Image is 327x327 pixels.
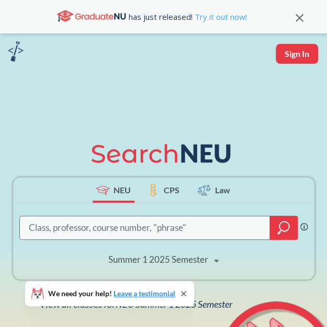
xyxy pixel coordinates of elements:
[28,217,263,238] input: Class, professor, course number, "phrase"
[8,41,24,62] img: sandbox logo
[116,298,232,310] span: NEU Summer 1 2025 Semester
[108,254,208,265] div: Summer 1 2025 Semester
[114,289,175,298] a: Leave a testimonial
[164,184,179,196] span: CPS
[114,184,131,196] span: NEU
[269,216,298,240] div: magnifying glass
[39,298,232,310] span: View all classes for
[215,184,230,196] span: Law
[277,220,290,235] svg: magnifying glass
[193,11,247,22] a: Try it out now!
[8,41,24,65] a: sandbox logo
[276,44,318,64] button: Sign In
[129,11,247,22] span: has just released!
[48,290,175,297] span: We need your help!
